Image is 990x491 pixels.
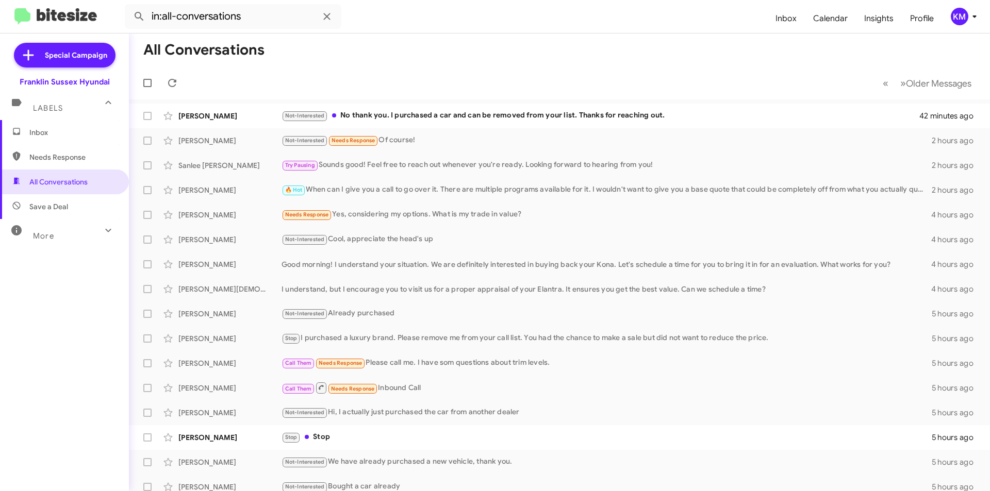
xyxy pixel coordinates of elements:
[942,8,979,25] button: KM
[900,77,906,90] span: »
[282,431,932,443] div: Stop
[932,309,982,319] div: 5 hours ago
[931,210,982,220] div: 4 hours ago
[932,408,982,418] div: 5 hours ago
[178,457,282,467] div: [PERSON_NAME]
[29,127,117,138] span: Inbox
[282,259,931,269] div: Good morning! I understand your situation. We are definitely interested in buying back your Kona....
[282,159,932,171] div: Sounds good! Feel free to reach out whenever you're ready. Looking forward to hearing from you!
[282,456,932,468] div: We have already purchased a new vehicle, thank you.
[125,4,341,29] input: Search
[20,77,110,87] div: Franklin Sussex Hyundai
[282,184,932,196] div: When can I give you a call to go over it. There are multiple programs available for it. I wouldn'...
[282,407,932,418] div: Hi, I actually just purchased the car from another dealer
[285,385,312,392] span: Call Them
[932,358,982,368] div: 5 hours ago
[178,185,282,195] div: [PERSON_NAME]
[285,162,315,168] span: Try Pausing
[178,284,282,294] div: [PERSON_NAME][DEMOGRAPHIC_DATA]
[319,360,362,366] span: Needs Response
[285,112,325,119] span: Not-Interested
[178,234,282,245] div: [PERSON_NAME]
[932,457,982,467] div: 5 hours ago
[33,104,63,113] span: Labels
[178,432,282,443] div: [PERSON_NAME]
[285,360,312,366] span: Call Them
[285,187,303,193] span: 🔥 Hot
[920,111,982,121] div: 42 minutes ago
[285,236,325,243] span: Not-Interested
[282,357,932,369] div: Please call me. I have som questions about trim levels.
[285,310,325,317] span: Not-Interested
[931,284,982,294] div: 4 hours ago
[178,358,282,368] div: [PERSON_NAME]
[33,231,54,241] span: More
[178,309,282,319] div: [PERSON_NAME]
[883,77,888,90] span: «
[282,332,932,344] div: I purchased a luxury brand. Please remove me from your call list. You had the chance to make a sa...
[178,333,282,344] div: [PERSON_NAME]
[856,4,902,33] a: Insights
[282,209,931,221] div: Yes, considering my options. What is my trade in value?
[932,383,982,393] div: 5 hours ago
[285,211,329,218] span: Needs Response
[29,201,68,212] span: Save a Deal
[285,459,325,465] span: Not-Interested
[178,383,282,393] div: [PERSON_NAME]
[178,259,282,269] div: [PERSON_NAME]
[178,160,282,171] div: Sanlee [PERSON_NAME]
[29,152,117,162] span: Needs Response
[143,42,265,58] h1: All Conversations
[285,434,298,441] span: Stop
[877,73,978,94] nav: Page navigation example
[285,137,325,144] span: Not-Interested
[932,160,982,171] div: 2 hours ago
[877,73,895,94] button: Previous
[45,50,107,60] span: Special Campaign
[951,8,968,25] div: KM
[178,408,282,418] div: [PERSON_NAME]
[932,185,982,195] div: 2 hours ago
[894,73,978,94] button: Next
[282,308,932,319] div: Already purchased
[178,111,282,121] div: [PERSON_NAME]
[285,335,298,342] span: Stop
[282,134,932,146] div: Of course!
[29,177,88,187] span: All Conversations
[931,234,982,245] div: 4 hours ago
[282,381,932,394] div: Inbound Call
[931,259,982,269] div: 4 hours ago
[932,333,982,344] div: 5 hours ago
[282,233,931,245] div: Cool, appreciate the head's up
[282,110,920,122] div: No thank you. I purchased a car and can be removed from your list. Thanks for reaching out.
[178,210,282,220] div: [PERSON_NAME]
[285,409,325,416] span: Not-Interested
[14,43,115,67] a: Special Campaign
[331,385,375,392] span: Needs Response
[906,78,971,89] span: Older Messages
[285,483,325,490] span: Not-Interested
[332,137,375,144] span: Needs Response
[932,136,982,146] div: 2 hours ago
[805,4,856,33] a: Calendar
[282,284,931,294] div: I understand, but I encourage you to visit us for a proper appraisal of your Elantra. It ensures ...
[767,4,805,33] a: Inbox
[178,136,282,146] div: [PERSON_NAME]
[932,432,982,443] div: 5 hours ago
[902,4,942,33] a: Profile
